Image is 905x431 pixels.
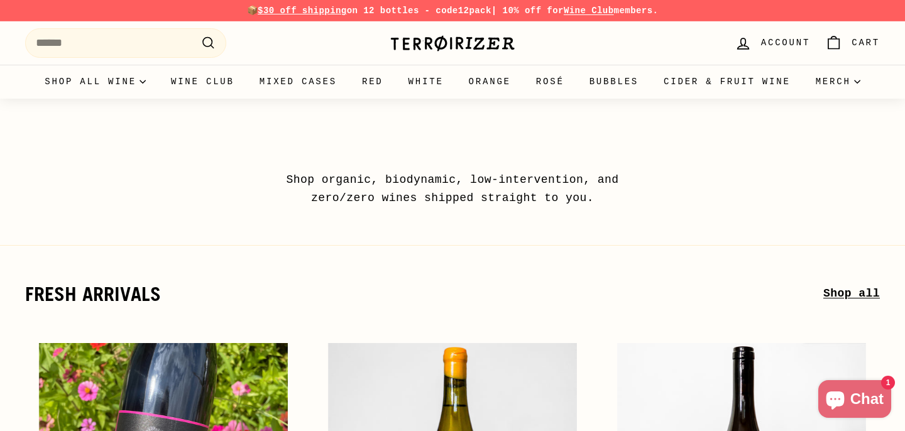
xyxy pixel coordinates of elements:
[25,4,880,18] p: 📦 on 12 bottles - code | 10% off for members.
[852,36,880,50] span: Cart
[158,65,247,99] a: Wine Club
[258,171,647,207] p: Shop organic, biodynamic, low-intervention, and zero/zero wines shipped straight to you.
[577,65,651,99] a: Bubbles
[761,36,810,50] span: Account
[814,380,895,421] inbox-online-store-chat: Shopify online store chat
[456,65,524,99] a: Orange
[803,65,873,99] summary: Merch
[258,6,347,16] span: $30 off shipping
[247,65,349,99] a: Mixed Cases
[25,283,823,305] h2: fresh arrivals
[32,65,158,99] summary: Shop all wine
[727,25,818,62] a: Account
[396,65,456,99] a: White
[818,25,887,62] a: Cart
[458,6,491,16] strong: 12pack
[651,65,803,99] a: Cider & Fruit Wine
[349,65,396,99] a: Red
[524,65,577,99] a: Rosé
[823,285,880,303] a: Shop all
[564,6,614,16] a: Wine Club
